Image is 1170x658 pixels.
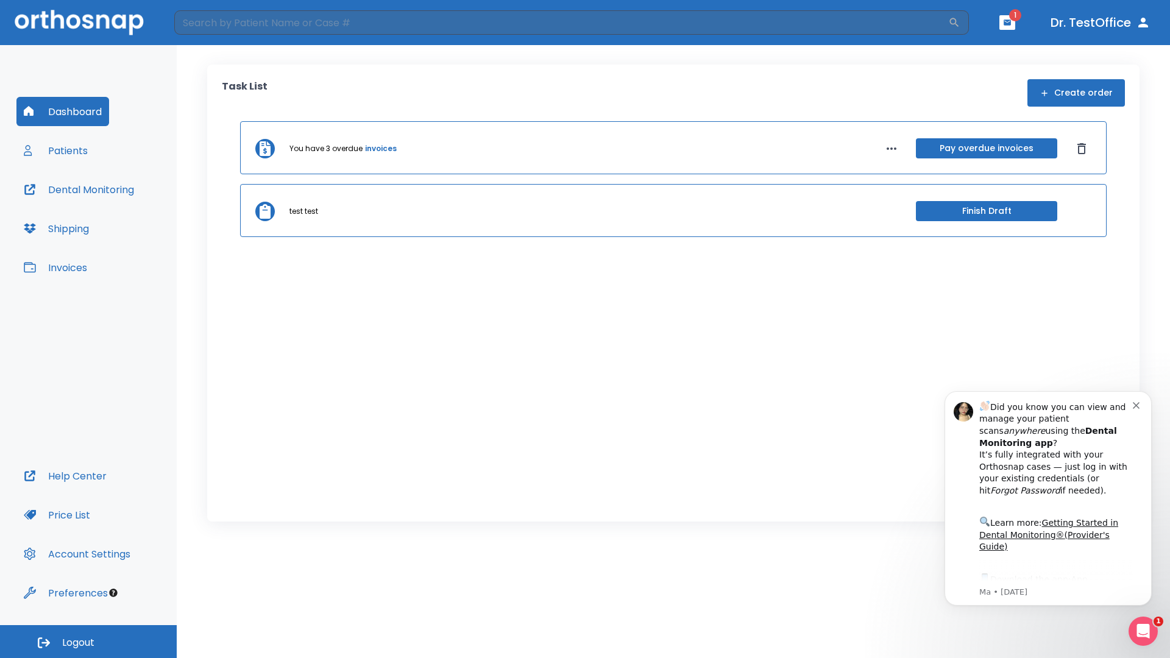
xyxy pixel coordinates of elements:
[1027,79,1125,107] button: Create order
[1072,139,1091,158] button: Dismiss
[108,587,119,598] div: Tooltip anchor
[1009,9,1021,21] span: 1
[16,97,109,126] button: Dashboard
[16,500,97,529] button: Price List
[222,79,268,107] p: Task List
[16,539,138,568] button: Account Settings
[916,201,1057,221] button: Finish Draft
[916,138,1057,158] button: Pay overdue invoices
[1046,12,1155,34] button: Dr. TestOffice
[16,578,115,607] button: Preferences
[1129,617,1158,646] iframe: Intercom live chat
[289,143,363,154] p: You have 3 overdue
[1154,617,1163,626] span: 1
[16,461,114,490] button: Help Center
[15,10,144,35] img: Orthosnap
[16,214,96,243] button: Shipping
[16,253,94,282] button: Invoices
[174,10,948,35] input: Search by Patient Name or Case #
[16,175,141,204] button: Dental Monitoring
[16,136,95,165] button: Patients
[289,206,318,217] p: test test
[62,636,94,649] span: Logout
[365,143,397,154] a: invoices
[926,376,1170,652] iframe: Intercom notifications message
